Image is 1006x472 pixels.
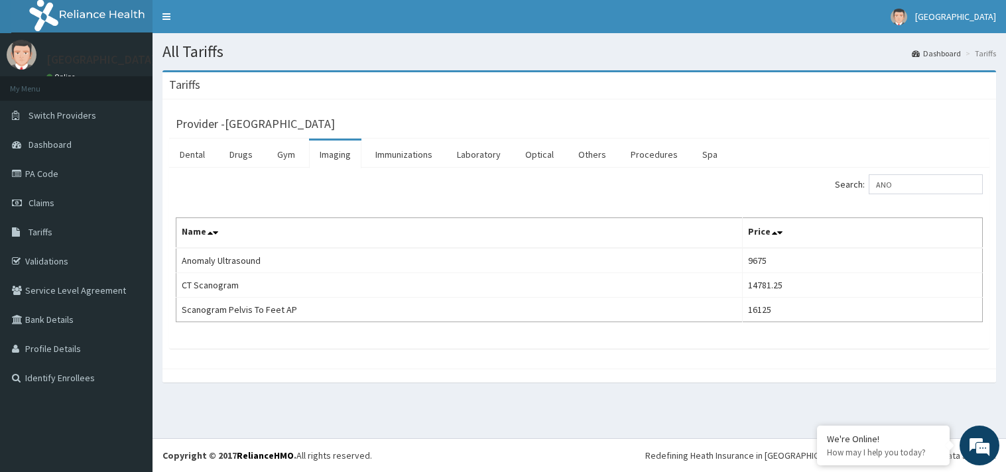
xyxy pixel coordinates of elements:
[46,54,156,66] p: [GEOGRAPHIC_DATA]
[219,141,263,168] a: Drugs
[891,9,907,25] img: User Image
[692,141,728,168] a: Spa
[29,109,96,121] span: Switch Providers
[169,79,200,91] h3: Tariffs
[645,449,996,462] div: Redefining Heath Insurance in [GEOGRAPHIC_DATA] using Telemedicine and Data Science!
[515,141,564,168] a: Optical
[446,141,511,168] a: Laboratory
[869,174,983,194] input: Search:
[962,48,996,59] li: Tariffs
[162,449,296,461] strong: Copyright © 2017 .
[827,447,940,458] p: How may I help you today?
[267,141,306,168] a: Gym
[912,48,961,59] a: Dashboard
[915,11,996,23] span: [GEOGRAPHIC_DATA]
[29,139,72,150] span: Dashboard
[176,218,743,249] th: Name
[29,197,54,209] span: Claims
[742,298,982,322] td: 16125
[827,433,940,445] div: We're Online!
[7,40,36,70] img: User Image
[46,72,78,82] a: Online
[237,449,294,461] a: RelianceHMO
[162,43,996,60] h1: All Tariffs
[620,141,688,168] a: Procedures
[742,273,982,298] td: 14781.25
[153,438,1006,472] footer: All rights reserved.
[176,273,743,298] td: CT Scanogram
[169,141,216,168] a: Dental
[742,248,982,273] td: 9675
[742,218,982,249] th: Price
[568,141,617,168] a: Others
[176,248,743,273] td: Anomaly Ultrasound
[365,141,443,168] a: Immunizations
[176,118,335,130] h3: Provider - [GEOGRAPHIC_DATA]
[176,298,743,322] td: Scanogram Pelvis To Feet AP
[835,174,983,194] label: Search:
[29,226,52,238] span: Tariffs
[309,141,361,168] a: Imaging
